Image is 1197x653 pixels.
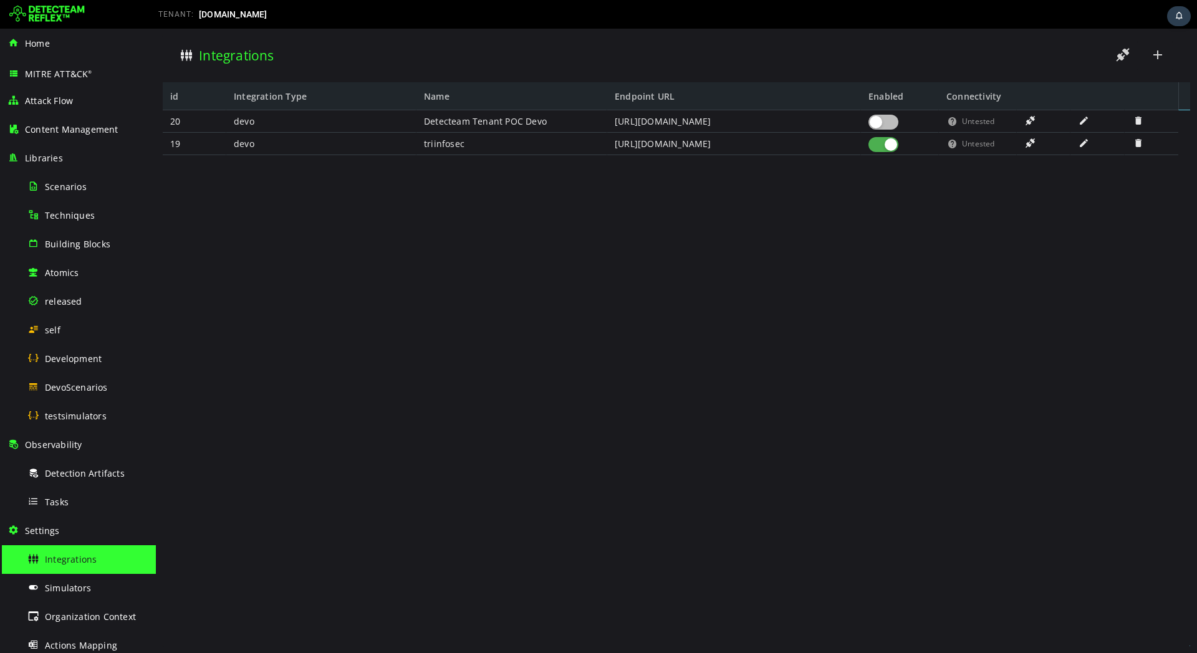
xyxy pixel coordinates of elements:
[261,54,451,82] div: Name
[25,152,63,164] span: Libraries
[25,68,92,80] span: MITRE ATT&CK
[25,123,118,135] span: Content Management
[25,525,60,536] span: Settings
[45,267,79,279] span: Atomics
[70,54,261,82] div: Integration Type
[451,82,705,104] div: [URL][DOMAIN_NAME]
[7,54,70,82] div: id
[45,324,60,336] span: self
[70,104,261,126] div: devo
[45,295,82,307] span: released
[45,381,108,393] span: DevoScenarios
[261,82,451,104] div: Detecteam Tenant POC Devo
[1167,6,1191,26] div: Task Notifications
[43,18,118,36] h3: Integrations
[451,54,705,82] div: Endpoint URL
[9,4,85,24] img: Detecteam logo
[45,496,69,508] span: Tasks
[45,582,91,594] span: Simulators
[261,104,451,126] div: triinfosec
[7,104,70,126] div: 19
[705,54,783,82] div: Enabled
[25,37,50,49] span: Home
[45,410,107,422] span: testsimulators
[45,238,110,250] span: Building Blocks
[25,439,82,450] span: Observability
[45,639,117,651] span: Actions Mapping
[806,82,839,104] span: Untested
[25,95,73,107] span: Attack Flow
[45,467,125,479] span: Detection Artifacts
[70,82,261,104] div: devo
[806,104,839,126] span: Untested
[7,82,70,104] div: 20
[88,69,92,75] sup: ®
[158,10,194,19] span: TENANT:
[451,104,705,126] div: [URL][DOMAIN_NAME]
[45,353,102,365] span: Development
[783,54,861,82] div: Connectivity Status
[199,9,267,19] span: [DOMAIN_NAME]
[45,553,97,565] span: Integrations
[45,181,87,193] span: Scenarios
[45,209,95,221] span: Techniques
[45,611,136,622] span: Organization Context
